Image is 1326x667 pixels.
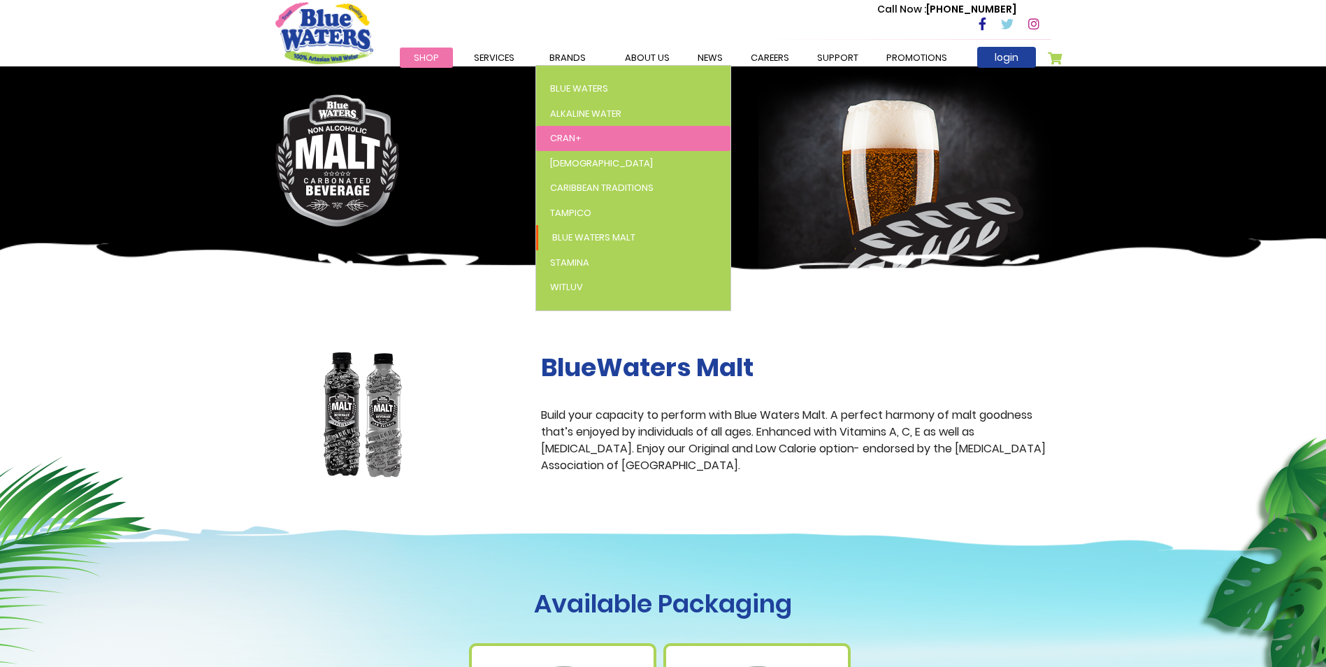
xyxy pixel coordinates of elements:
[758,73,1062,315] img: malt-banner-right.png
[977,47,1036,68] a: login
[550,206,591,220] span: Tampico
[877,2,1016,17] p: [PHONE_NUMBER]
[550,181,654,194] span: Caribbean Traditions
[550,157,653,170] span: [DEMOGRAPHIC_DATA]
[275,589,1051,619] h1: Available Packaging
[611,48,684,68] a: about us
[877,2,926,16] span: Call Now :
[684,48,737,68] a: News
[550,82,608,95] span: Blue Waters
[872,48,961,68] a: Promotions
[803,48,872,68] a: support
[541,407,1051,474] p: Build your capacity to perform with Blue Waters Malt. A perfect harmony of malt goodness that’s e...
[541,352,1051,382] h2: BlueWaters Malt
[549,51,586,64] span: Brands
[275,2,373,64] a: store logo
[737,48,803,68] a: careers
[550,131,582,145] span: Cran+
[474,51,514,64] span: Services
[550,256,589,269] span: Stamina
[275,94,400,227] img: malt-logo.png
[414,51,439,64] span: Shop
[552,231,635,244] span: Blue Waters Malt
[550,107,621,120] span: Alkaline Water
[550,280,583,294] span: WitLuv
